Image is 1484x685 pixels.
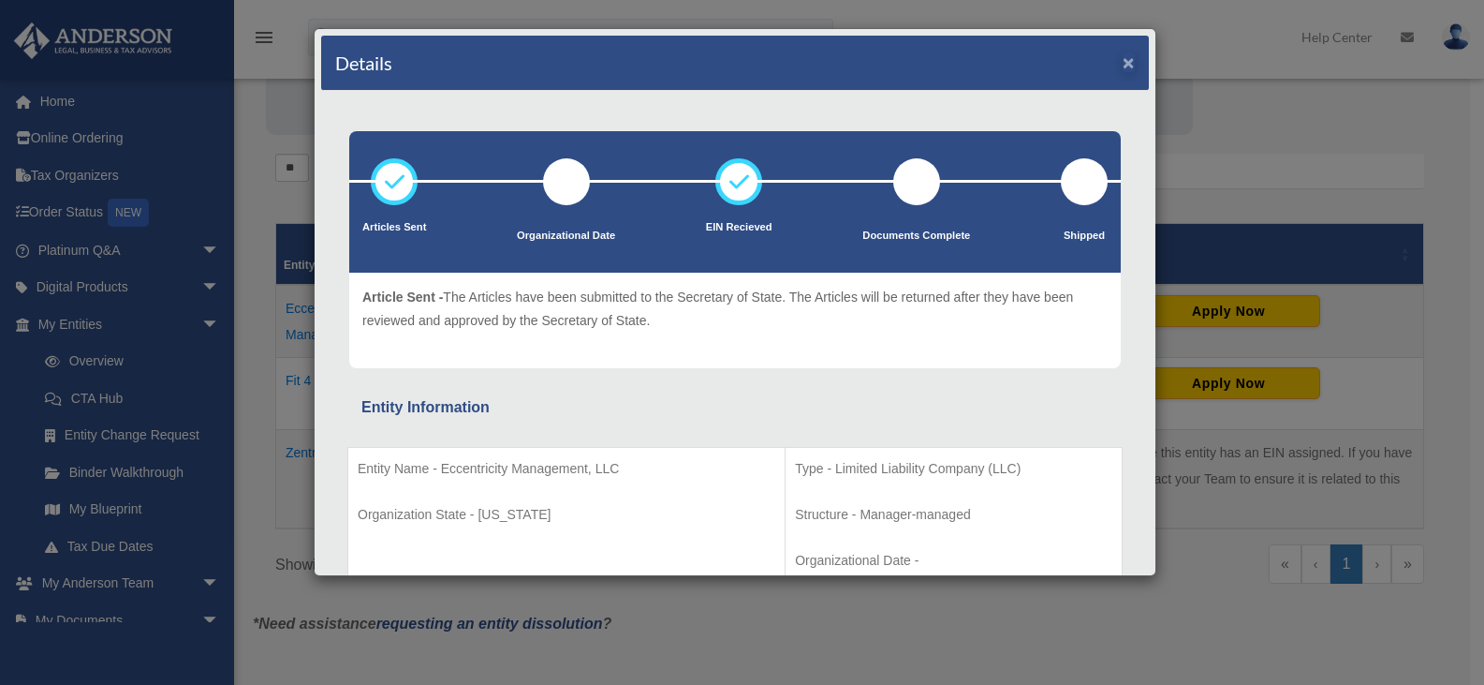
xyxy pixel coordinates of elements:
h4: Details [335,50,392,76]
p: The Articles have been submitted to the Secretary of State. The Articles will be returned after t... [362,286,1108,332]
p: Entity Name - Eccentricity Management, LLC [358,457,775,481]
p: Organization State - [US_STATE] [358,503,775,527]
p: Organizational Date [517,227,615,246]
p: Documents Complete [862,227,970,246]
p: Articles Sent [362,218,426,237]
p: Shipped [1061,227,1108,246]
span: Article Sent - [362,290,443,305]
button: × [1123,52,1135,72]
p: Organizational Date - [795,549,1112,573]
p: Structure - Manager-managed [795,503,1112,527]
p: EIN Recieved [706,218,772,237]
p: Type - Limited Liability Company (LLC) [795,457,1112,481]
div: Entity Information [361,395,1109,421]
